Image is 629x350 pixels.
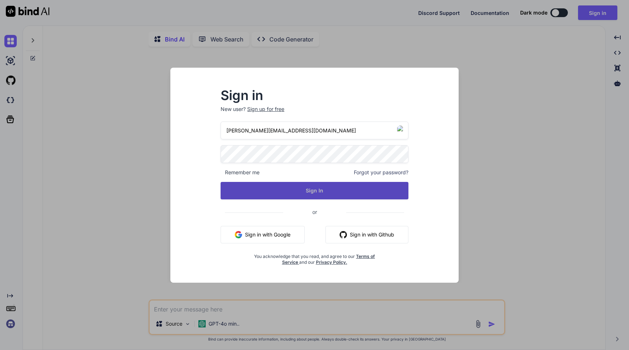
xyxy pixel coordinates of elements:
[221,106,408,122] p: New user?
[340,231,347,238] img: github
[397,126,406,135] img: KadeEmail
[235,231,242,238] img: google
[247,106,284,113] div: Sign up for free
[325,226,408,243] button: Sign in with Github
[283,203,346,221] span: or
[354,169,408,176] span: Forgot your password?
[252,249,377,265] div: You acknowledge that you read, and agree to our and our
[221,169,260,176] span: Remember me
[221,122,408,139] input: Login or Email
[282,254,375,265] a: Terms of Service
[316,259,347,265] a: Privacy Policy.
[221,226,305,243] button: Sign in with Google
[221,182,408,199] button: Sign In
[396,125,407,135] button: Generate KadeEmail Address
[221,90,408,101] h2: Sign in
